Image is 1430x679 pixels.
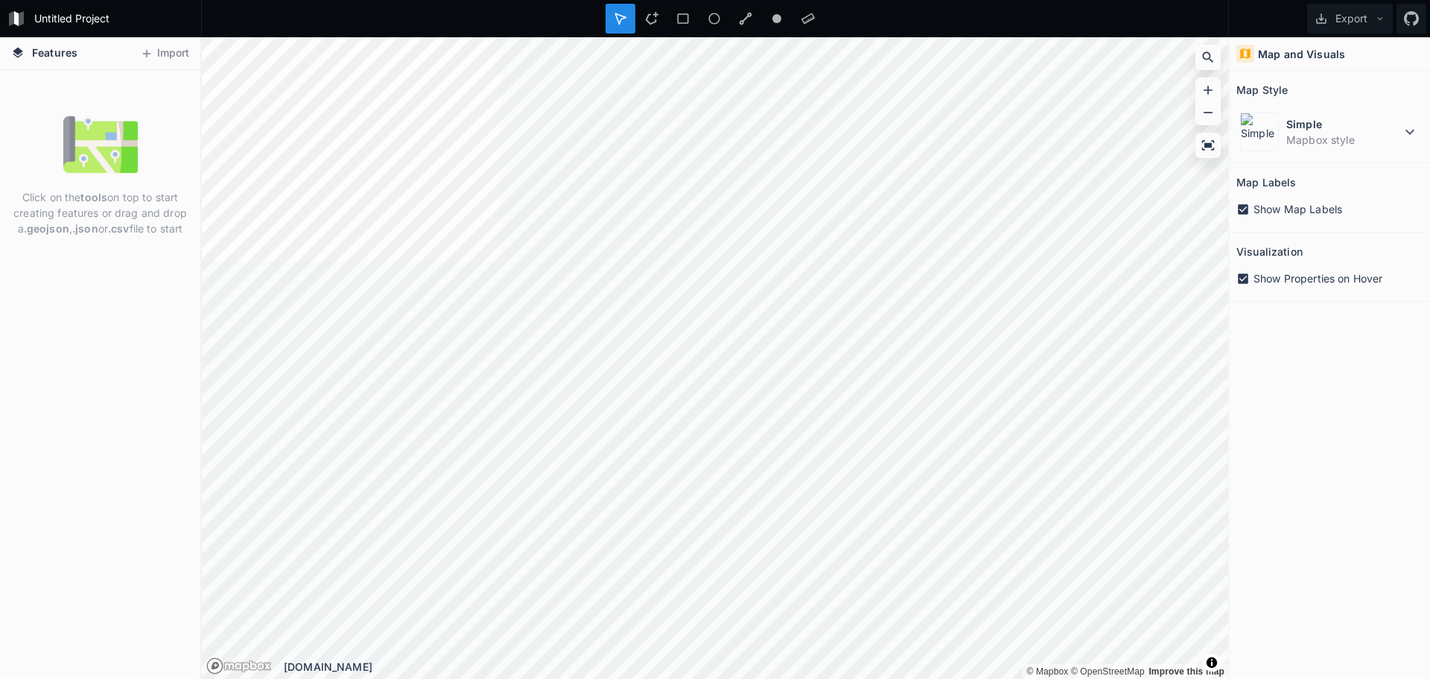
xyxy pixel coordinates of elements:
h2: Map Style [1236,78,1288,101]
a: Mapbox logo [206,657,272,675]
dt: Simple [1286,116,1401,132]
span: Show Properties on Hover [1253,271,1382,286]
a: Mapbox logo [206,657,223,675]
p: Click on the on top to start creating features or drag and drop a , or file to start [11,189,189,236]
dd: Mapbox style [1286,132,1401,148]
div: [DOMAIN_NAME] [284,659,1228,675]
strong: tools [80,191,107,203]
h2: Map Labels [1236,171,1296,194]
span: Toggle attribution [1207,654,1216,671]
h2: Visualization [1236,240,1303,263]
strong: .geojson [24,222,69,235]
a: Mapbox [1026,666,1068,677]
button: Export [1307,4,1393,34]
img: Simple [1240,113,1279,151]
a: Map feedback [1148,666,1224,677]
strong: .json [72,222,98,235]
span: Show Map Labels [1253,201,1342,217]
button: Import [133,42,197,66]
button: Toggle attribution [1203,654,1221,672]
h4: Map and Visuals [1258,46,1345,62]
strong: .csv [108,222,130,235]
span: Features [32,45,77,60]
img: empty [63,107,138,182]
a: OpenStreetMap [1071,666,1145,677]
